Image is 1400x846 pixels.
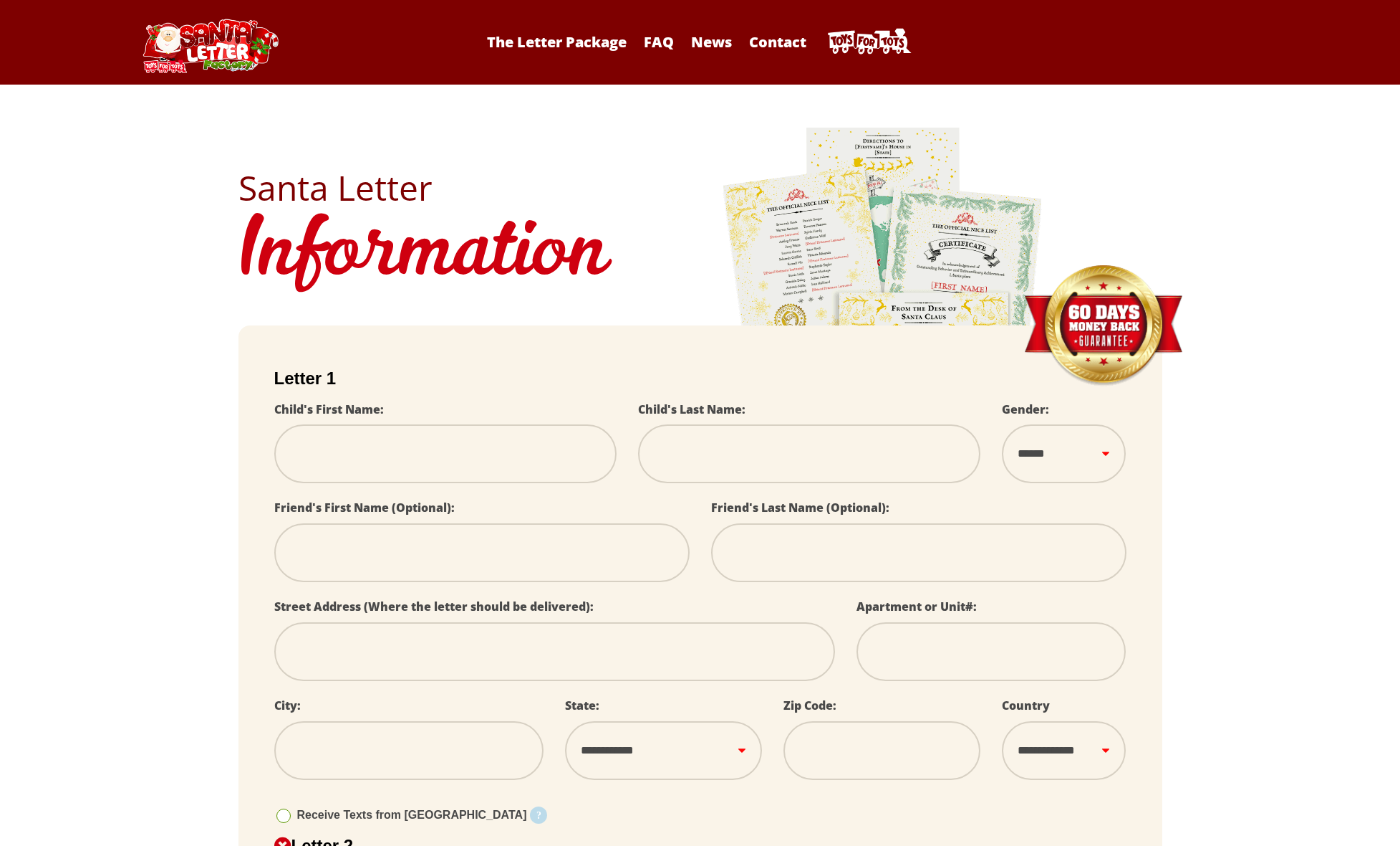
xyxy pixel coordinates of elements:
label: City: [274,698,301,713]
label: State: [565,698,599,713]
span: Receive Texts from [GEOGRAPHIC_DATA] [297,809,527,821]
label: Apartment or Unit#: [856,599,977,614]
a: Contact [742,32,814,52]
a: FAQ [637,32,681,52]
img: letters.png [722,125,1044,526]
a: News [684,32,739,52]
label: Friend's Last Name (Optional): [711,500,889,515]
img: Santa Letter Logo [138,19,281,73]
label: Zip Code: [783,698,836,713]
a: The Letter Package [480,32,634,52]
img: Money Back Guarantee [1023,265,1184,387]
label: Child's First Name: [274,401,384,417]
label: Gender: [1002,401,1049,417]
h2: Letter 1 [274,369,1126,389]
label: Street Address (Where the letter should be delivered): [274,599,594,614]
label: Child's Last Name: [638,401,745,417]
h1: Information [238,205,1162,304]
h2: Santa Letter [238,171,1162,205]
label: Country [1002,698,1050,713]
label: Friend's First Name (Optional): [274,500,455,515]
